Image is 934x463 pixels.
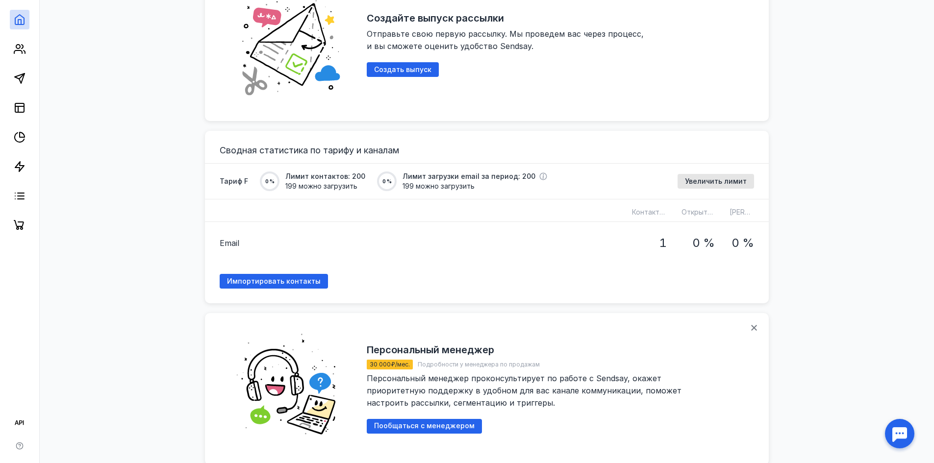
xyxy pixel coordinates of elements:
[685,177,747,186] span: Увеличить лимит
[374,422,475,430] span: Пообщаться с менеджером
[659,237,667,249] h1: 1
[367,344,494,356] h2: Персональный менеджер
[682,208,715,216] span: Открытий
[220,146,754,155] h3: Сводная статистика по тарифу и каналам
[403,181,547,191] span: 199 можно загрузить
[418,361,540,368] span: Подробности у менеджера по продажам
[220,274,328,289] a: Импортировать контакты
[367,29,646,51] span: Отправьте свою первую рассылку. Мы проведем вас через процесс, и вы сможете оценить удобство Send...
[367,62,439,77] button: Создать выпуск
[227,277,321,286] span: Импортировать контакты
[367,373,684,408] span: Персональный менеджер проконсультирует по работе c Sendsay, окажет приоритетную поддержку в удобн...
[220,176,248,186] span: Тариф F
[220,237,239,249] span: Email
[730,208,785,216] span: [PERSON_NAME]
[632,208,668,216] span: Контактов
[374,66,431,74] span: Создать выпуск
[367,419,482,434] button: Пообщаться с менеджером
[403,171,535,181] span: Лимит загрузки email за период: 200
[732,237,754,249] h1: 0 %
[367,12,504,24] h2: Создайте выпуск рассылки
[692,237,715,249] h1: 0 %
[285,171,365,181] span: Лимит контактов: 200
[370,361,410,368] span: 30 000 ₽/мес.
[678,174,754,189] button: Увеличить лимит
[229,328,352,450] img: ab5e35b0dfeb9adb93b00a895b99bff1.png
[285,181,365,191] span: 199 можно загрузить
